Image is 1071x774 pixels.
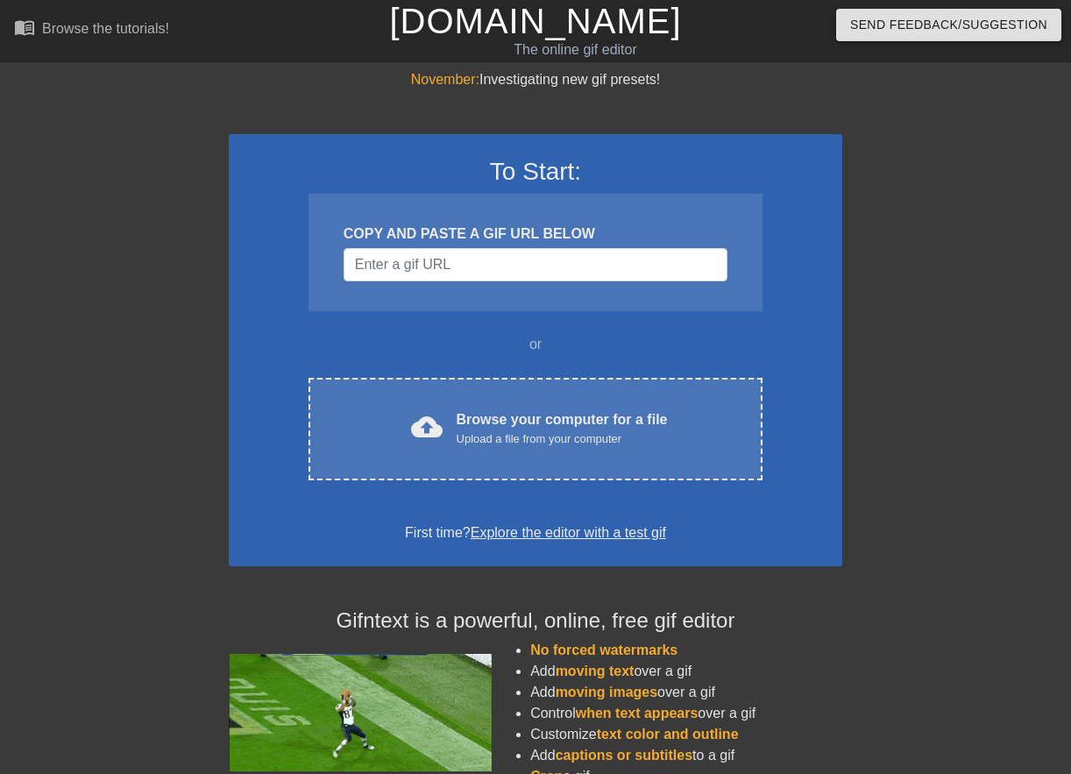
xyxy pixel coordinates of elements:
span: cloud_upload [411,411,443,443]
div: Investigating new gif presets! [229,69,842,90]
div: Browse the tutorials! [42,21,169,36]
div: or [274,334,797,355]
div: The online gif editor [365,39,784,60]
span: moving text [556,664,635,678]
li: Control over a gif [530,703,842,724]
img: football_small.gif [229,654,492,771]
div: First time? [252,522,819,543]
h4: Gifntext is a powerful, online, free gif editor [229,608,842,634]
span: when text appears [576,706,699,721]
li: Customize [530,724,842,745]
div: Browse your computer for a file [457,409,668,448]
span: text color and outline [597,727,739,742]
div: Upload a file from your computer [457,430,668,448]
span: captions or subtitles [556,748,692,763]
span: No forced watermarks [530,643,677,657]
a: Explore the editor with a test gif [471,525,666,540]
span: November: [411,72,479,87]
input: Username [344,248,727,281]
li: Add over a gif [530,682,842,703]
span: menu_book [14,17,35,38]
span: Send Feedback/Suggestion [850,14,1047,36]
span: moving images [556,685,657,699]
h3: To Start: [252,157,819,187]
button: Send Feedback/Suggestion [836,9,1061,41]
li: Add to a gif [530,745,842,766]
li: Add over a gif [530,661,842,682]
div: COPY AND PASTE A GIF URL BELOW [344,224,727,245]
a: [DOMAIN_NAME] [389,2,681,40]
a: Browse the tutorials! [14,17,169,44]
